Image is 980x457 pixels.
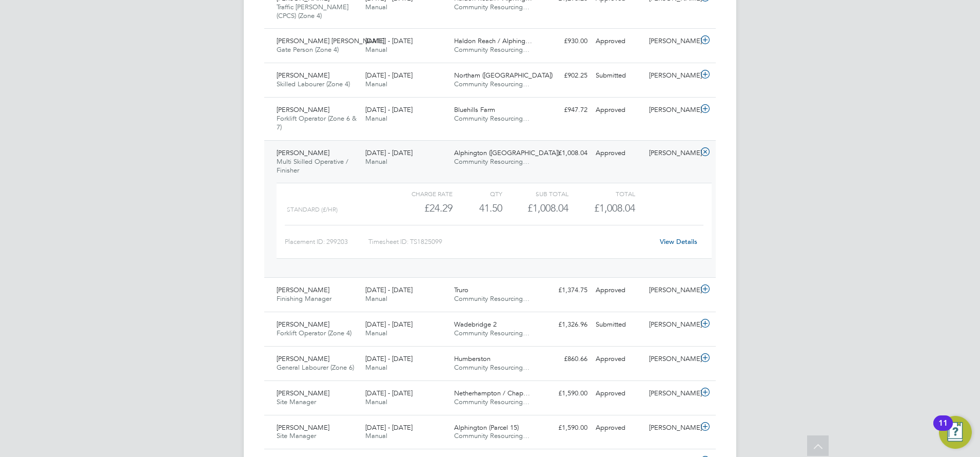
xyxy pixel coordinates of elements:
[453,187,502,200] div: QTY
[538,33,592,50] div: £930.00
[592,33,645,50] div: Approved
[592,351,645,368] div: Approved
[453,200,502,217] div: 41.50
[368,234,653,250] div: Timesheet ID: TS1825099
[365,285,413,294] span: [DATE] - [DATE]
[365,36,413,45] span: [DATE] - [DATE]
[454,45,530,54] span: Community Resourcing…
[454,71,553,80] span: Northam ([GEOGRAPHIC_DATA])
[365,320,413,329] span: [DATE] - [DATE]
[645,102,698,119] div: [PERSON_NAME]
[645,145,698,162] div: [PERSON_NAME]
[454,329,530,337] span: Community Resourcing…
[592,282,645,299] div: Approved
[645,316,698,333] div: [PERSON_NAME]
[645,67,698,84] div: [PERSON_NAME]
[645,282,698,299] div: [PERSON_NAME]
[454,157,530,166] span: Community Resourcing…
[939,416,972,449] button: Open Resource Center, 11 new notifications
[277,80,350,88] span: Skilled Labourer (Zone 4)
[454,354,491,363] span: Humberston
[592,67,645,84] div: Submitted
[538,385,592,402] div: £1,590.00
[454,389,530,397] span: Netherhampton / Chap…
[365,294,387,303] span: Manual
[938,423,948,436] div: 11
[277,389,329,397] span: [PERSON_NAME]
[277,423,329,432] span: [PERSON_NAME]
[365,114,387,123] span: Manual
[538,420,592,436] div: £1,590.00
[277,114,357,131] span: Forklift Operator (Zone 6 & 7)
[386,200,453,217] div: £24.29
[277,363,354,372] span: General Labourer (Zone 6)
[592,385,645,402] div: Approved
[365,80,387,88] span: Manual
[277,45,339,54] span: Gate Person (Zone 4)
[569,187,635,200] div: Total
[454,3,530,11] span: Community Resourcing…
[645,351,698,368] div: [PERSON_NAME]
[365,431,387,440] span: Manual
[538,102,592,119] div: £947.72
[592,145,645,162] div: Approved
[277,148,329,157] span: [PERSON_NAME]
[365,105,413,114] span: [DATE] - [DATE]
[538,351,592,368] div: £860.66
[365,148,413,157] span: [DATE] - [DATE]
[365,3,387,11] span: Manual
[277,71,329,80] span: [PERSON_NAME]
[538,316,592,333] div: £1,326.96
[365,157,387,166] span: Manual
[365,354,413,363] span: [DATE] - [DATE]
[277,36,384,45] span: [PERSON_NAME] [PERSON_NAME]
[277,354,329,363] span: [PERSON_NAME]
[454,80,530,88] span: Community Resourcing…
[386,187,453,200] div: Charge rate
[287,206,338,213] span: Standard (£/HR)
[277,294,331,303] span: Finishing Manager
[592,420,645,436] div: Approved
[538,67,592,84] div: £902.25
[660,237,697,246] a: View Details
[454,320,497,329] span: Wadebridge 2
[277,285,329,294] span: [PERSON_NAME]
[538,282,592,299] div: £1,374.75
[454,285,468,294] span: Truro
[365,363,387,372] span: Manual
[277,431,316,440] span: Site Manager
[285,234,368,250] div: Placement ID: 299203
[645,420,698,436] div: [PERSON_NAME]
[277,329,351,337] span: Forklift Operator (Zone 4)
[645,385,698,402] div: [PERSON_NAME]
[454,431,530,440] span: Community Resourcing…
[502,200,569,217] div: £1,008.04
[365,389,413,397] span: [DATE] - [DATE]
[592,316,645,333] div: Submitted
[365,397,387,406] span: Manual
[454,105,495,114] span: Bluehills Farm
[365,423,413,432] span: [DATE] - [DATE]
[538,145,592,162] div: £1,008.04
[277,397,316,406] span: Site Manager
[277,3,348,20] span: Traffic [PERSON_NAME] (CPCS) (Zone 4)
[645,33,698,50] div: [PERSON_NAME]
[365,45,387,54] span: Manual
[454,294,530,303] span: Community Resourcing…
[592,102,645,119] div: Approved
[454,397,530,406] span: Community Resourcing…
[277,157,348,175] span: Multi Skilled Operative / Finisher
[277,320,329,329] span: [PERSON_NAME]
[454,363,530,372] span: Community Resourcing…
[365,329,387,337] span: Manual
[594,202,635,214] span: £1,008.04
[502,187,569,200] div: Sub Total
[454,36,532,45] span: Haldon Reach / Alphing…
[454,148,559,157] span: Alphington ([GEOGRAPHIC_DATA])
[454,423,519,432] span: Alphington (Parcel 15)
[454,114,530,123] span: Community Resourcing…
[365,71,413,80] span: [DATE] - [DATE]
[277,105,329,114] span: [PERSON_NAME]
